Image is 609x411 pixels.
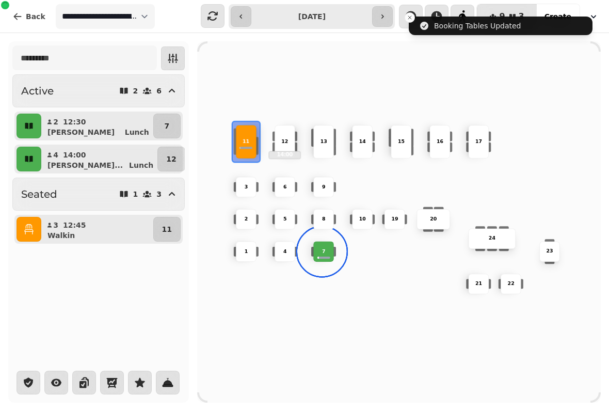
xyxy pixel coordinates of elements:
p: 7 [322,248,326,255]
p: 19 [391,216,398,223]
p: 21 [475,280,482,288]
button: 12 [157,147,185,171]
p: 7 [165,121,170,131]
p: 23 [546,248,553,255]
button: 212:30[PERSON_NAME]Lunch [43,114,151,138]
p: 4 [283,248,287,255]
h2: Active [21,84,54,98]
button: Create [536,4,580,29]
p: 1 [245,248,248,255]
p: 17 [475,138,482,146]
p: Walkin [47,230,75,241]
p: 2 [245,216,248,223]
p: 2 [53,117,59,127]
span: Back [26,13,45,20]
button: 11 [153,217,181,242]
button: 7 [153,114,181,138]
p: 13 [320,138,327,146]
p: 12:30 [63,117,86,127]
button: 93 [477,4,536,29]
p: 3 [156,191,162,198]
h2: Seated [21,187,57,201]
p: Lunch [129,160,153,170]
button: Back [4,4,54,29]
p: 11 [243,138,249,146]
p: 12:45 [63,220,86,230]
p: 1 [133,191,138,198]
p: 3 [53,220,59,230]
button: 312:45Walkin [43,217,151,242]
p: 8 [322,216,326,223]
p: 2 [133,87,138,94]
p: 6 [283,183,287,191]
p: 3 [245,183,248,191]
p: 9 [322,183,326,191]
p: 11 [162,224,172,234]
p: 22 [507,280,514,288]
button: Active26 [12,74,185,107]
p: [PERSON_NAME]... [47,160,123,170]
p: 10 [359,216,366,223]
div: Booking Tables Updated [434,21,521,31]
button: 414:00[PERSON_NAME]...Lunch [43,147,155,171]
p: 15 [398,138,405,146]
p: 5 [283,216,287,223]
button: Close toast [405,12,415,23]
p: 24 [489,235,495,242]
button: Seated13 [12,178,185,211]
p: 4 [53,150,59,160]
p: 12 [281,138,288,146]
p: 16 [437,138,443,146]
p: [PERSON_NAME] [47,127,115,137]
p: Lunch [125,127,149,137]
p: 14 [359,138,366,146]
p: 14:00 [269,152,300,159]
p: 20 [430,216,437,223]
p: 14:00 [63,150,86,160]
p: 12 [166,154,176,164]
p: 6 [156,87,162,94]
